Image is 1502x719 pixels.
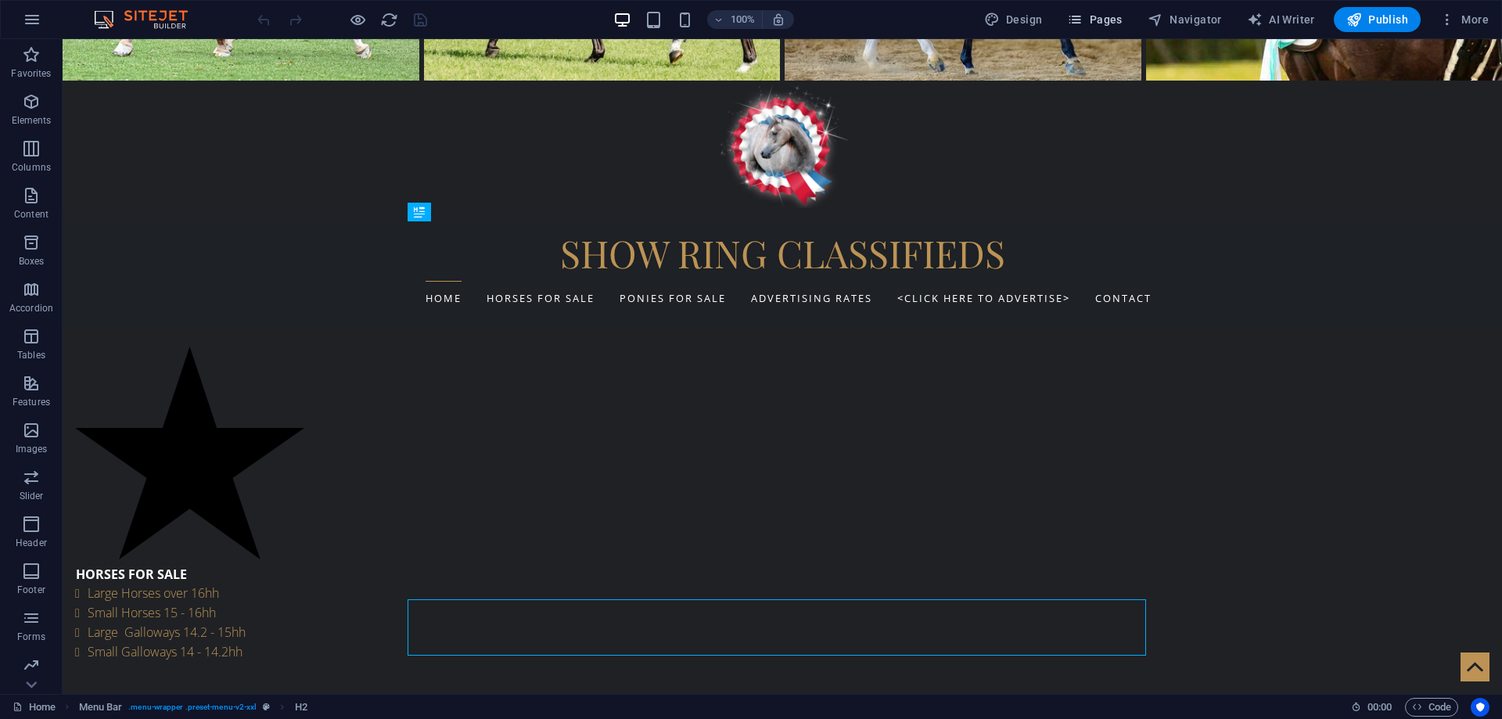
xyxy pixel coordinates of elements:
[263,703,270,711] i: This element is a customizable preset
[1471,698,1489,717] button: Usercentrics
[348,10,367,29] button: Click here to leave preview mode and continue editing
[79,698,307,717] nav: breadcrumb
[1067,12,1122,27] span: Pages
[1241,7,1321,32] button: AI Writer
[1247,12,1315,27] span: AI Writer
[16,443,48,455] p: Images
[17,349,45,361] p: Tables
[12,114,52,127] p: Elements
[1346,12,1408,27] span: Publish
[14,208,49,221] p: Content
[1148,12,1222,27] span: Navigator
[1141,7,1228,32] button: Navigator
[379,10,398,29] button: reload
[380,11,398,29] i: Reload page
[16,537,47,549] p: Header
[17,584,45,596] p: Footer
[11,67,51,80] p: Favorites
[1405,698,1458,717] button: Code
[1061,7,1128,32] button: Pages
[1334,7,1421,32] button: Publish
[20,490,44,502] p: Slider
[984,12,1043,27] span: Design
[12,161,51,174] p: Columns
[1439,12,1489,27] span: More
[1378,701,1381,713] span: :
[1367,698,1392,717] span: 00 00
[1433,7,1495,32] button: More
[128,698,257,717] span: . menu-wrapper .preset-menu-v2-xxl
[13,396,50,408] p: Features
[295,698,307,717] span: Click to select. Double-click to edit
[707,10,763,29] button: 100%
[13,698,56,717] a: Click to cancel selection. Double-click to open Pages
[17,631,45,643] p: Forms
[1351,698,1392,717] h6: Session time
[771,13,785,27] i: On resize automatically adjust zoom level to fit chosen device.
[79,698,123,717] span: Click to select. Double-click to edit
[978,7,1049,32] div: Design (Ctrl+Alt+Y)
[731,10,756,29] h6: 100%
[1412,698,1451,717] span: Code
[9,302,53,315] p: Accordion
[19,255,45,268] p: Boxes
[90,10,207,29] img: Editor Logo
[978,7,1049,32] button: Design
